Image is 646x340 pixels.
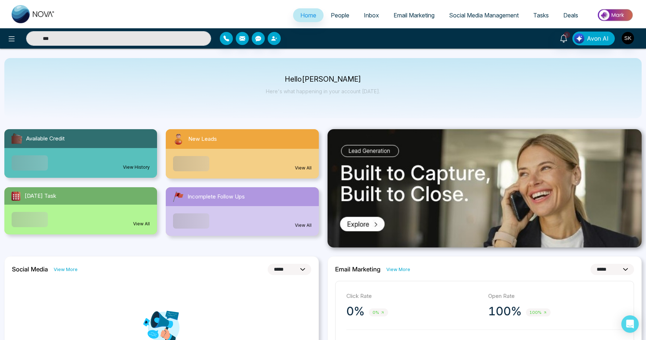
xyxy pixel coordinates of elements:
button: Avon AI [572,32,615,45]
h2: Social Media [12,266,48,273]
a: Social Media Management [442,8,526,22]
a: Tasks [526,8,556,22]
span: Avon AI [587,34,609,43]
span: Available Credit [26,135,65,143]
p: Hello [PERSON_NAME] [266,76,380,82]
p: 0% [346,304,365,319]
span: 100% [526,308,551,317]
img: . [328,129,642,247]
a: New LeadsView All [161,129,323,179]
a: View All [133,221,150,227]
span: Deals [563,12,578,19]
span: Tasks [533,12,549,19]
a: Home [293,8,324,22]
a: Incomplete Follow UpsView All [161,187,323,236]
span: Incomplete Follow Ups [188,193,245,201]
a: View More [54,266,78,273]
img: Nova CRM Logo [12,5,55,23]
a: Inbox [357,8,386,22]
p: Click Rate [346,292,481,300]
p: 100% [488,304,522,319]
span: Inbox [364,12,379,19]
p: Here's what happening in your account [DATE]. [266,88,380,94]
span: People [331,12,349,19]
h2: Email Marketing [335,266,380,273]
span: New Leads [188,135,217,143]
a: Deals [556,8,585,22]
img: Market-place.gif [589,7,642,23]
img: User Avatar [622,32,634,44]
a: 8 [555,32,572,44]
img: newLeads.svg [172,132,185,146]
a: View History [123,164,150,171]
img: availableCredit.svg [10,132,23,145]
img: followUps.svg [172,190,185,203]
a: View All [295,165,312,171]
a: View More [386,266,410,273]
a: Email Marketing [386,8,442,22]
span: 0% [369,308,388,317]
div: Open Intercom Messenger [621,315,639,333]
span: [DATE] Task [25,192,56,200]
a: People [324,8,357,22]
span: Social Media Management [449,12,519,19]
img: Lead Flow [574,33,584,44]
a: View All [295,222,312,229]
span: Email Marketing [394,12,435,19]
span: Home [300,12,316,19]
img: todayTask.svg [10,190,22,202]
p: Open Rate [488,292,623,300]
span: 8 [564,32,570,38]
